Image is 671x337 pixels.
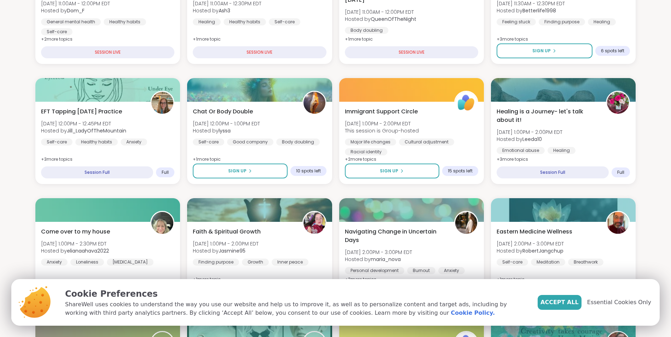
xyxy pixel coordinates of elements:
[451,309,495,317] a: Cookie Policy.
[41,166,153,178] div: Session Full
[539,18,585,25] div: Finding purpose
[345,138,396,146] div: Major life changes
[296,168,321,174] span: 10 spots left
[345,120,419,127] span: [DATE] 1:00PM - 2:00PM EDT
[497,227,572,236] span: Eastern Medicine Wellness
[41,28,73,35] div: Self-care
[41,7,110,14] span: Hosted by
[522,7,556,14] b: Betterlife1998
[224,18,266,25] div: Healthy habits
[303,92,325,114] img: lyssa
[448,168,473,174] span: 15 spots left
[497,259,528,266] div: Self-care
[303,212,325,234] img: Jasmine95
[380,168,398,174] span: Sign Up
[538,295,582,310] button: Accept All
[104,18,146,25] div: Healthy habits
[345,164,439,178] button: Sign Up
[41,107,122,116] span: EFT Tapping [DATE] Practice
[371,256,401,263] b: maria_nova
[151,212,173,234] img: elianaahava2022
[438,267,465,274] div: Anxiety
[219,247,245,254] b: Jasmine95
[345,256,412,263] span: Hosted by
[587,298,651,307] span: Essential Cookies Only
[193,259,239,266] div: Finding purpose
[497,136,562,143] span: Hosted by
[497,43,592,58] button: Sign Up
[193,7,261,14] span: Hosted by
[345,8,416,16] span: [DATE] 11:00AM - 12:00PM EDT
[345,249,412,256] span: [DATE] 2:00PM - 3:00PM EDT
[588,18,616,25] div: Healing
[193,107,253,116] span: Chat Or Body Double
[371,16,416,23] b: QueenOfTheNight
[67,127,126,134] b: Jill_LadyOfTheMountain
[407,267,435,274] div: Burnout
[497,107,598,124] span: Healing is a Journey- let's talk about it!
[193,18,221,25] div: Healing
[532,48,551,54] span: Sign Up
[276,138,320,146] div: Body doubling
[272,259,308,266] div: Inner peace
[193,247,259,254] span: Hosted by
[617,170,624,175] span: Full
[41,18,101,25] div: General mental health
[193,164,287,178] button: Sign Up
[227,138,273,146] div: Good company
[219,7,230,14] b: Ash3
[607,212,629,234] img: RobertJangchup
[345,46,478,58] div: SESSION LIVE
[41,259,68,266] div: Anxiety
[242,259,269,266] div: Growth
[193,240,259,247] span: [DATE] 1:00PM - 2:00PM EDT
[522,247,563,254] b: RobertJangchup
[41,227,110,236] span: Come over to my house
[41,247,109,254] span: Hosted by
[70,259,104,266] div: Loneliness
[497,129,562,136] span: [DATE] 1:00PM - 2:00PM EDT
[41,240,109,247] span: [DATE] 1:00PM - 2:30PM EDT
[345,227,446,244] span: Navigating Change in Uncertain Days
[607,92,629,114] img: Leeda10
[162,170,169,175] span: Full
[65,288,526,300] p: Cookie Preferences
[345,127,419,134] span: This session is Group-hosted
[399,138,454,146] div: Cultural adjustment
[345,267,404,274] div: Personal development
[41,120,126,127] span: [DATE] 12:00PM - 12:45PM EDT
[497,18,536,25] div: Feeling stuck
[568,259,603,266] div: Breathwork
[228,168,247,174] span: Sign Up
[455,212,477,234] img: maria_nova
[121,138,147,146] div: Anxiety
[548,147,575,154] div: Healing
[41,138,73,146] div: Self-care
[193,120,260,127] span: [DATE] 12:00PM - 1:00PM EDT
[193,127,260,134] span: Hosted by
[219,127,231,134] b: lyssa
[497,247,564,254] span: Hosted by
[345,27,388,34] div: Body doubling
[497,147,545,154] div: Emotional abuse
[193,227,261,236] span: Faith & Spiritual Growth
[67,247,109,254] b: elianaahava2022
[455,92,477,114] img: ShareWell
[193,46,326,58] div: SESSION LIVE
[41,46,174,58] div: SESSION LIVE
[345,107,418,116] span: Immigrant Support Circle
[345,16,416,23] span: Hosted by
[107,259,154,266] div: [MEDICAL_DATA]
[601,48,624,54] span: 6 spots left
[497,7,565,14] span: Hosted by
[269,18,300,25] div: Self-care
[41,127,126,134] span: Hosted by
[531,259,565,266] div: Meditation
[522,136,542,143] b: Leeda10
[67,7,85,14] b: Dom_F
[540,298,579,307] span: Accept All
[75,138,118,146] div: Healthy habits
[497,166,609,178] div: Session Full
[193,138,224,146] div: Self-care
[497,240,564,247] span: [DATE] 2:00PM - 3:00PM EDT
